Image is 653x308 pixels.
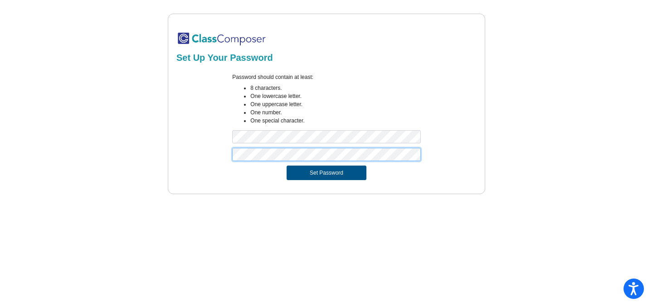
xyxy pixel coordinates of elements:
label: Password should contain at least: [232,73,313,81]
li: One uppercase letter. [250,100,420,108]
li: 8 characters. [250,84,420,92]
li: One special character. [250,117,420,125]
h2: Set Up Your Password [176,52,477,63]
li: One number. [250,108,420,117]
li: One lowercase letter. [250,92,420,100]
button: Set Password [287,166,366,180]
